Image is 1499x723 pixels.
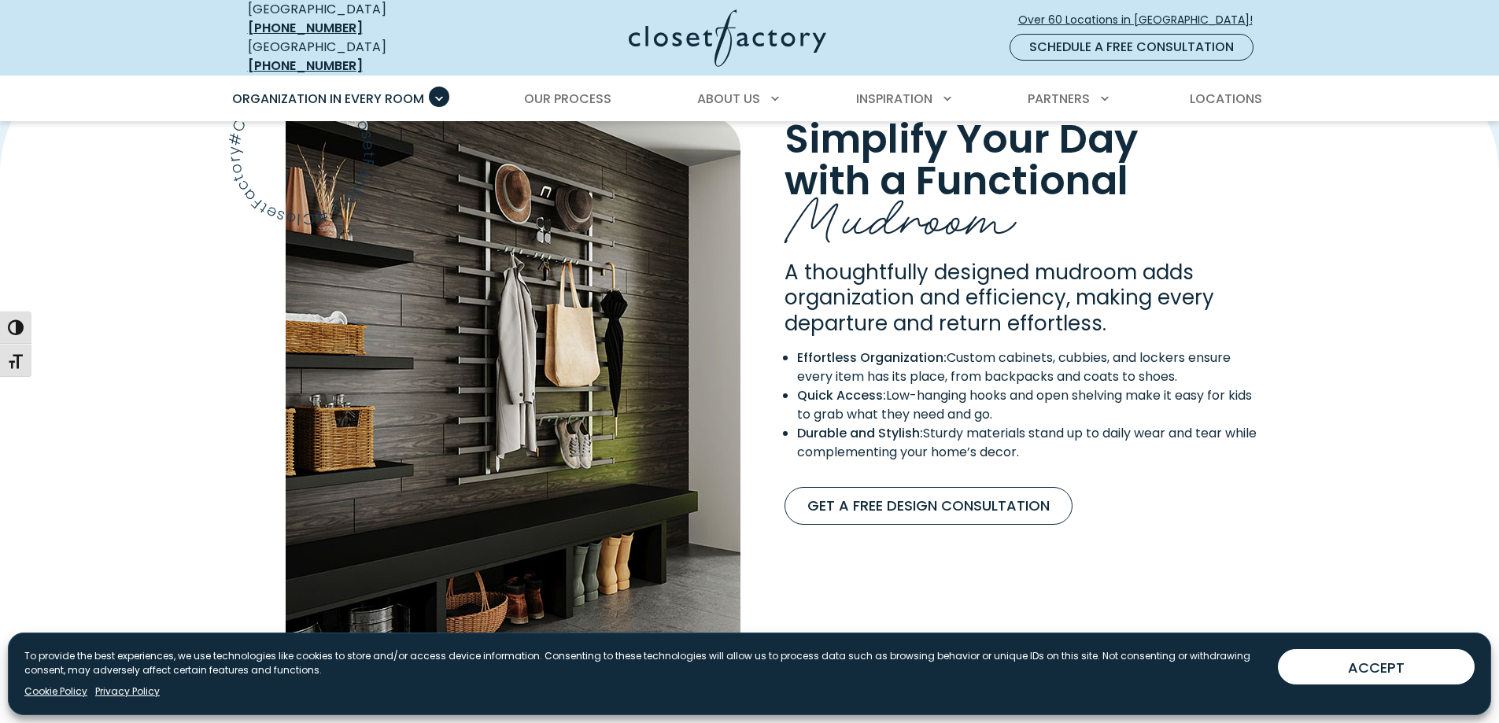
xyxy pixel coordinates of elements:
[797,349,1265,386] li: Custom cabinets, cubbies, and lockers ensure every item has its place, from backpacks and coats t...
[1028,90,1090,108] span: Partners
[24,649,1265,677] p: To provide the best experiences, we use technologies like cookies to store and/or access device i...
[1190,90,1262,108] span: Locations
[785,153,1128,209] span: with a Functional
[1018,12,1265,28] span: Over 60 Locations in [GEOGRAPHIC_DATA]!
[785,487,1073,525] a: Get A Free Design Consultation
[524,90,611,108] span: Our Process
[248,57,363,75] a: [PHONE_NUMBER]
[286,117,740,668] img: Mudroom with custom shelving and hanging rods
[248,38,476,76] div: [GEOGRAPHIC_DATA]
[24,684,87,699] a: Cookie Policy
[797,386,1265,424] li: Low-hanging hooks and open shelving make it easy for kids to grab what they need and go.
[697,90,760,108] span: About Us
[1278,649,1475,684] button: ACCEPT
[221,77,1279,121] nav: Primary Menu
[248,19,363,37] a: [PHONE_NUMBER]
[785,172,1017,256] span: Mudroom
[785,111,1138,167] span: Simplify Your Day
[797,386,886,404] strong: Quick Access:
[797,424,1265,462] li: Sturdy materials stand up to daily wear and tear while complementing your home’s decor.
[797,424,923,442] strong: Durable and Stylish:
[1017,6,1266,34] a: Over 60 Locations in [GEOGRAPHIC_DATA]!
[232,90,424,108] span: Organization in Every Room
[856,90,932,108] span: Inspiration
[95,684,160,699] a: Privacy Policy
[785,258,1214,338] span: A thoughtfully designed mudroom adds organization and efficiency, making every departure and retu...
[797,349,947,367] strong: Effortless Organization:
[1010,34,1253,61] a: Schedule a Free Consultation
[629,9,826,67] img: Closet Factory Logo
